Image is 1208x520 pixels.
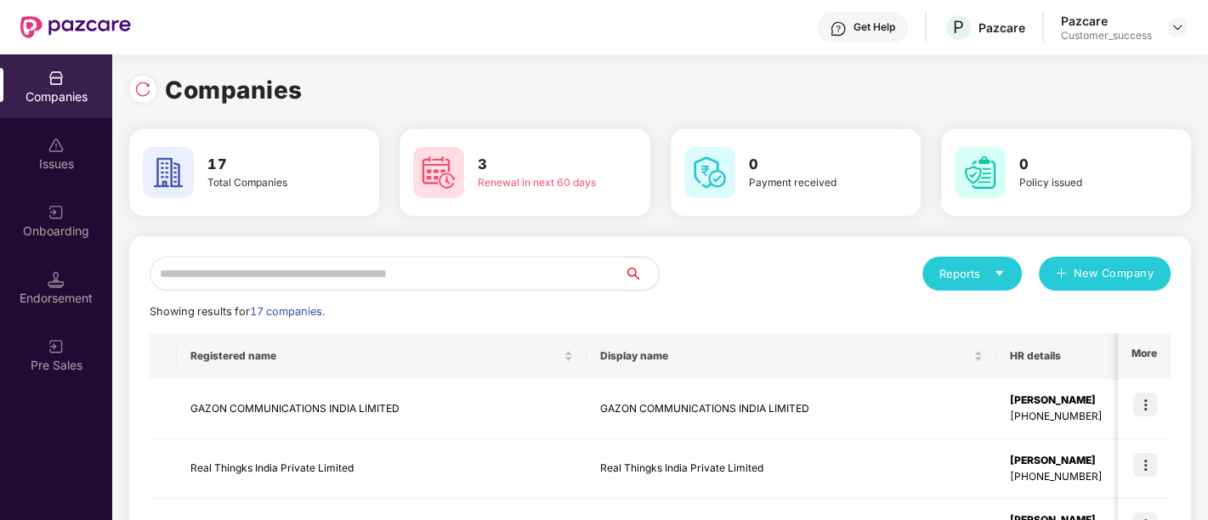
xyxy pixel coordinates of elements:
span: caret-down [994,268,1005,279]
span: New Company [1074,265,1154,282]
span: plus [1056,268,1067,281]
td: GAZON COMMUNICATIONS INDIA LIMITED [587,379,996,439]
span: search [624,267,659,280]
h3: 3 [478,154,602,176]
img: svg+xml;base64,PHN2ZyB3aWR0aD0iMjAiIGhlaWdodD0iMjAiIHZpZXdCb3g9IjAgMCAyMCAyMCIgZmlsbD0ibm9uZSIgeG... [48,338,65,355]
span: P [953,17,964,37]
div: Policy issued [1019,175,1143,191]
div: Payment received [749,175,873,191]
h1: Companies [165,71,303,109]
div: Reports [939,265,1005,282]
div: Pazcare [978,20,1025,36]
span: Showing results for [150,305,325,318]
td: Real Thingks India Private Limited [587,439,996,500]
button: plusNew Company [1039,257,1171,291]
h3: 0 [1019,154,1143,176]
img: svg+xml;base64,PHN2ZyB4bWxucz0iaHR0cDovL3d3dy53My5vcmcvMjAwMC9zdmciIHdpZHRoPSI2MCIgaGVpZ2h0PSI2MC... [684,147,735,198]
img: svg+xml;base64,PHN2ZyB4bWxucz0iaHR0cDovL3d3dy53My5vcmcvMjAwMC9zdmciIHdpZHRoPSI2MCIgaGVpZ2h0PSI2MC... [143,147,194,198]
h3: 17 [207,154,332,176]
img: New Pazcare Logo [20,16,131,38]
img: svg+xml;base64,PHN2ZyBpZD0iQ29tcGFuaWVzIiB4bWxucz0iaHR0cDovL3d3dy53My5vcmcvMjAwMC9zdmciIHdpZHRoPS... [48,70,65,87]
img: svg+xml;base64,PHN2ZyBpZD0iUmVsb2FkLTMyeDMyIiB4bWxucz0iaHR0cDovL3d3dy53My5vcmcvMjAwMC9zdmciIHdpZH... [134,81,151,98]
span: Registered name [190,349,560,363]
img: svg+xml;base64,PHN2ZyBpZD0iSGVscC0zMngzMiIgeG1sbnM9Imh0dHA6Ly93d3cudzMub3JnLzIwMDAvc3ZnIiB3aWR0aD... [830,20,847,37]
button: search [624,257,660,291]
td: Real Thingks India Private Limited [177,439,587,500]
img: svg+xml;base64,PHN2ZyBpZD0iRHJvcGRvd24tMzJ4MzIiIHhtbG5zPSJodHRwOi8vd3d3LnczLm9yZy8yMDAwL3N2ZyIgd2... [1171,20,1184,34]
img: svg+xml;base64,PHN2ZyB3aWR0aD0iMjAiIGhlaWdodD0iMjAiIHZpZXdCb3g9IjAgMCAyMCAyMCIgZmlsbD0ibm9uZSIgeG... [48,204,65,221]
h3: 0 [749,154,873,176]
div: Renewal in next 60 days [478,175,602,191]
span: 17 companies. [250,305,325,318]
img: svg+xml;base64,PHN2ZyB3aWR0aD0iMTQuNSIgaGVpZ2h0PSIxNC41IiB2aWV3Qm94PSIwIDAgMTYgMTYiIGZpbGw9Im5vbm... [48,271,65,288]
img: svg+xml;base64,PHN2ZyBpZD0iSXNzdWVzX2Rpc2FibGVkIiB4bWxucz0iaHR0cDovL3d3dy53My5vcmcvMjAwMC9zdmciIH... [48,137,65,154]
div: Total Companies [207,175,332,191]
th: Display name [587,333,996,379]
th: More [1118,333,1171,379]
div: Get Help [854,20,895,34]
img: svg+xml;base64,PHN2ZyB4bWxucz0iaHR0cDovL3d3dy53My5vcmcvMjAwMC9zdmciIHdpZHRoPSI2MCIgaGVpZ2h0PSI2MC... [955,147,1006,198]
img: icon [1133,393,1157,416]
img: svg+xml;base64,PHN2ZyB4bWxucz0iaHR0cDovL3d3dy53My5vcmcvMjAwMC9zdmciIHdpZHRoPSI2MCIgaGVpZ2h0PSI2MC... [413,147,464,198]
div: Pazcare [1061,13,1152,29]
th: Registered name [177,333,587,379]
td: GAZON COMMUNICATIONS INDIA LIMITED [177,379,587,439]
span: Display name [600,349,970,363]
div: Customer_success [1061,29,1152,42]
img: icon [1133,453,1157,477]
